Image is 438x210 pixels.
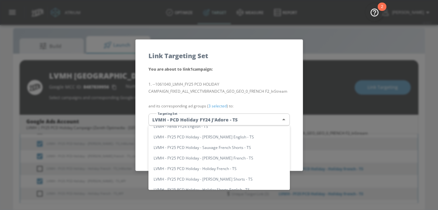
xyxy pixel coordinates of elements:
[381,7,383,15] div: 2
[148,174,290,184] li: LVMH - FY25 PCD Holiday - [PERSON_NAME] Shorts - TS
[366,3,383,21] button: Open Resource Center, 2 new notifications
[148,121,290,132] li: LVMH - Fendi FY24 English - TS
[148,132,290,142] li: LVMH - FY25 PCD Holiday - [PERSON_NAME] English - TS
[148,163,290,174] li: LVMH - FY25 PCD Holiday - Holiday French - TS
[148,184,290,195] li: LVMH - FY25 PCD Holiday - Holiday Shorts English - TS
[148,142,290,153] li: LVMH - FY25 PCD Holiday - Sauvage French Shorts - TS
[148,153,290,163] li: LVMH - FY25 PCD Holiday - [PERSON_NAME] French - TS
